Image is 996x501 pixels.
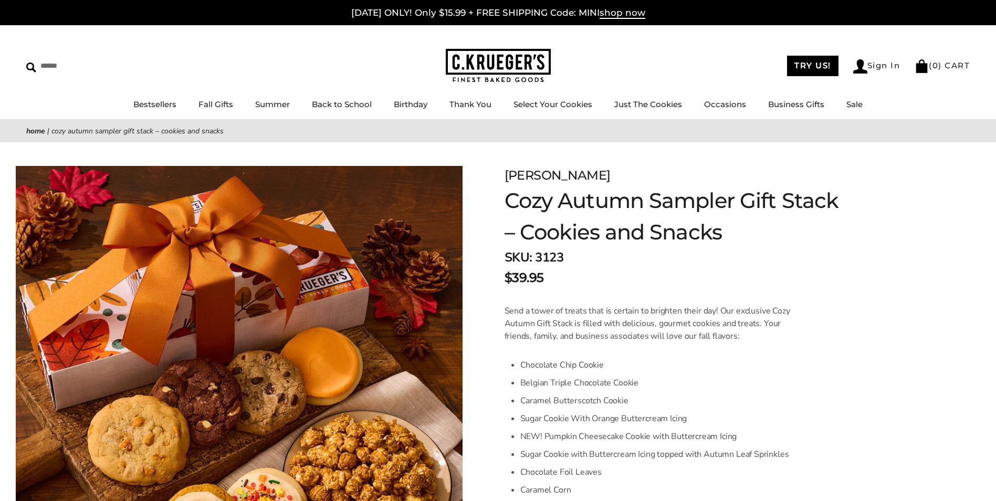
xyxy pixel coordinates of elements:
span: Cozy Autumn Sampler Gift Stack – Cookies and Snacks [51,126,224,136]
a: [DATE] ONLY! Only $15.99 + FREE SHIPPING Code: MINIshop now [351,7,645,19]
a: Sale [846,99,863,109]
a: Back to School [312,99,372,109]
img: Account [853,59,867,74]
li: Caramel Corn [520,481,792,499]
input: Search [26,58,151,74]
nav: breadcrumbs [26,125,970,137]
a: Just The Cookies [614,99,682,109]
a: Birthday [394,99,427,109]
img: Search [26,62,36,72]
a: TRY US! [787,56,838,76]
img: Bag [915,59,929,73]
a: Sign In [853,59,900,74]
a: Fall Gifts [198,99,233,109]
li: Sugar Cookie with Buttercream Icing topped with Autumn Leaf Sprinkles [520,445,792,463]
a: Business Gifts [768,99,824,109]
strong: SKU: [505,249,532,266]
a: Thank You [449,99,491,109]
li: Chocolate Chip Cookie [520,356,792,374]
li: Sugar Cookie With Orange Buttercream Icing [520,410,792,427]
span: | [47,126,49,136]
span: 0 [932,60,939,70]
a: Bestsellers [133,99,176,109]
img: C.KRUEGER'S [446,49,551,83]
li: Belgian Triple Chocolate Cookie [520,374,792,392]
li: Chocolate Foil Leaves [520,463,792,481]
li: Caramel Butterscotch Cookie [520,392,792,410]
span: $39.95 [505,268,544,287]
p: Send a tower of treats that is certain to brighten their day! Our exclusive Cozy Autumn Gift Stac... [505,305,792,342]
span: 3123 [535,249,563,266]
a: Home [26,126,45,136]
a: Occasions [704,99,746,109]
a: Summer [255,99,290,109]
a: Select Your Cookies [513,99,592,109]
li: NEW! Pumpkin Cheesecake Cookie with Buttercream Icing [520,427,792,445]
div: [PERSON_NAME] [505,166,840,185]
h1: Cozy Autumn Sampler Gift Stack – Cookies and Snacks [505,185,840,248]
span: shop now [600,7,645,19]
a: (0) CART [915,60,970,70]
